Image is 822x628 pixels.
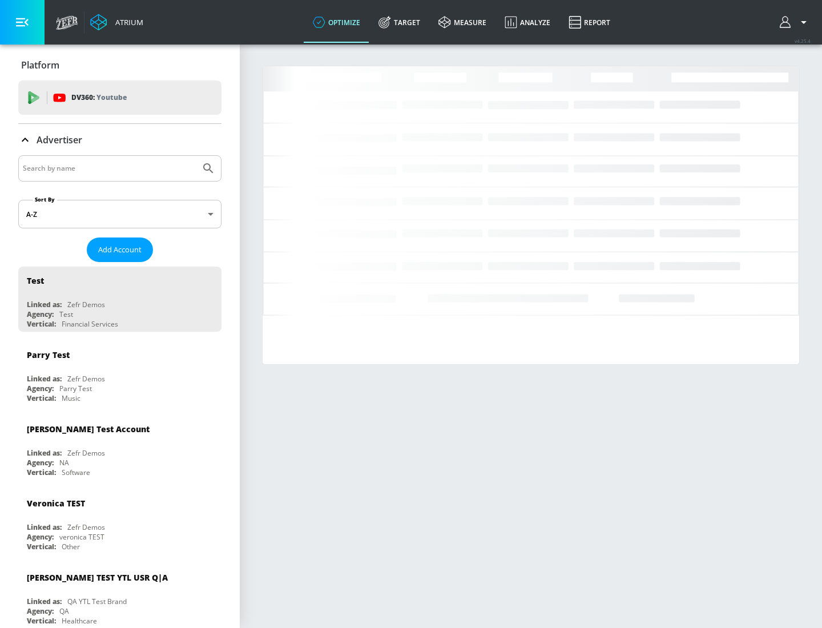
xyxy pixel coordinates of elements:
div: TestLinked as:Zefr DemosAgency:TestVertical:Financial Services [18,267,221,332]
div: Other [62,542,80,551]
div: Linked as: [27,300,62,309]
div: Test [27,275,44,286]
label: Sort By [33,196,57,203]
p: Youtube [96,91,127,103]
div: NA [59,458,69,468]
div: Atrium [111,17,143,27]
div: Vertical: [27,393,56,403]
a: Report [559,2,619,43]
div: Software [62,468,90,477]
div: [PERSON_NAME] Test Account [27,424,150,434]
div: Linked as: [27,522,62,532]
input: Search by name [23,161,196,176]
div: [PERSON_NAME] TEST YTL USR Q|A [27,572,168,583]
div: Vertical: [27,542,56,551]
div: Vertical: [27,616,56,626]
div: Agency: [27,606,54,616]
div: Parry Test [27,349,70,360]
div: Zefr Demos [67,522,105,532]
a: Target [369,2,429,43]
div: Veronica TESTLinked as:Zefr DemosAgency:veronica TESTVertical:Other [18,489,221,554]
div: Agency: [27,309,54,319]
div: Veronica TEST [27,498,85,509]
div: Agency: [27,532,54,542]
div: Vertical: [27,468,56,477]
div: Test [59,309,73,319]
div: A-Z [18,200,221,228]
div: Linked as: [27,597,62,606]
div: Advertiser [18,124,221,156]
button: Add Account [87,237,153,262]
div: Parry TestLinked as:Zefr DemosAgency:Parry TestVertical:Music [18,341,221,406]
span: Add Account [98,243,142,256]
p: DV360: [71,91,127,104]
div: [PERSON_NAME] Test AccountLinked as:Zefr DemosAgency:NAVertical:Software [18,415,221,480]
div: Vertical: [27,319,56,329]
a: Analyze [495,2,559,43]
div: Agency: [27,458,54,468]
div: QA [59,606,69,616]
div: QA YTL Test Brand [67,597,127,606]
p: Advertiser [37,134,82,146]
div: Healthcare [62,616,97,626]
div: Music [62,393,80,403]
a: measure [429,2,495,43]
div: Agency: [27,384,54,393]
div: Zefr Demos [67,374,105,384]
div: Zefr Demos [67,300,105,309]
span: v 4.25.4 [795,38,811,44]
a: optimize [304,2,369,43]
div: Linked as: [27,448,62,458]
div: Parry Test [59,384,92,393]
div: Linked as: [27,374,62,384]
div: Financial Services [62,319,118,329]
a: Atrium [90,14,143,31]
div: Platform [18,49,221,81]
div: DV360: Youtube [18,80,221,115]
p: Platform [21,59,59,71]
div: veronica TEST [59,532,104,542]
div: Zefr Demos [67,448,105,458]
